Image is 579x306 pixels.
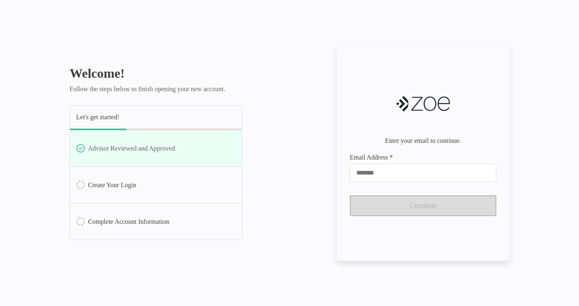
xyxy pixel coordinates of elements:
p: Follow the steps below to finish opening your new account. [70,86,242,92]
p: Create Your Login [88,180,136,190]
span: Email Address * [350,154,496,161]
h1: Welcome! [70,66,242,81]
p: Enter your email to continue. [385,138,461,144]
input: Email Address * [350,169,496,176]
p: Complete Account Information [88,216,169,227]
p: Advisor Reviewed and Approved [88,143,175,153]
p: Let's get started! [76,114,119,120]
img: Company Logo [396,90,450,117]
